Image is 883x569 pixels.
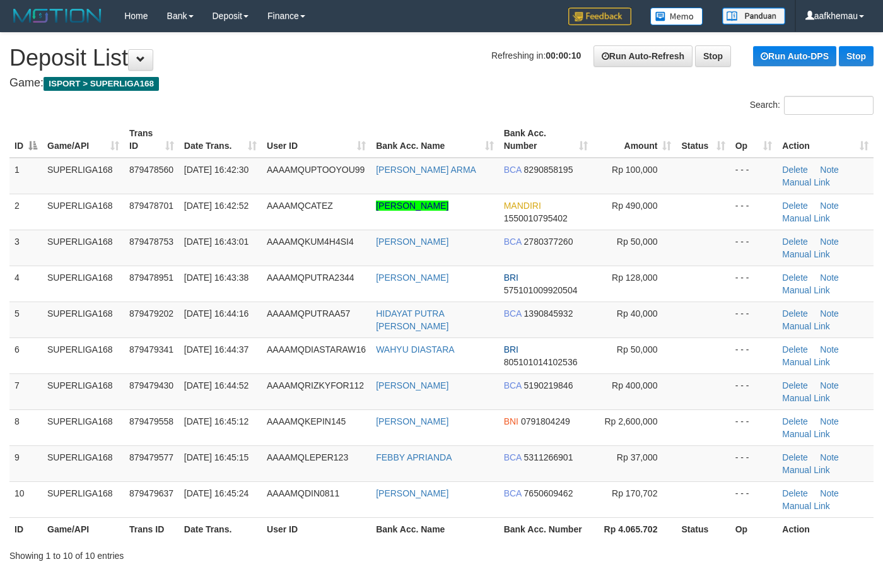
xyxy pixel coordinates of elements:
img: Button%20Memo.svg [650,8,703,25]
span: [DATE] 16:45:15 [184,452,249,462]
a: Note [820,344,839,355]
a: [PERSON_NAME] [376,488,448,498]
th: Status: activate to sort column ascending [676,122,730,158]
td: SUPERLIGA168 [42,158,124,194]
span: BRI [504,344,518,355]
a: FEBBY APRIANDA [376,452,452,462]
td: SUPERLIGA168 [42,409,124,445]
div: Showing 1 to 10 of 10 entries [9,544,358,562]
th: Action [777,517,874,541]
td: - - - [730,194,778,230]
th: Rp 4.065.702 [593,517,676,541]
th: Op [730,517,778,541]
a: Manual Link [782,177,830,187]
a: Delete [782,488,807,498]
a: Manual Link [782,213,830,223]
span: [DATE] 16:43:38 [184,273,249,283]
a: Note [820,273,839,283]
span: [DATE] 16:42:52 [184,201,249,211]
td: 6 [9,337,42,373]
span: AAAAMQLEPER123 [267,452,348,462]
a: Manual Link [782,321,830,331]
span: ISPORT > SUPERLIGA168 [44,77,159,91]
a: [PERSON_NAME] [376,273,448,283]
th: Game/API: activate to sort column ascending [42,122,124,158]
th: Amount: activate to sort column ascending [593,122,676,158]
span: BCA [504,308,522,319]
span: Copy 575101009920504 to clipboard [504,285,578,295]
a: Note [820,488,839,498]
span: Rp 37,000 [617,452,658,462]
a: Run Auto-Refresh [594,45,693,67]
th: Bank Acc. Name [371,517,499,541]
td: - - - [730,302,778,337]
th: Status [676,517,730,541]
th: Date Trans.: activate to sort column ascending [179,122,262,158]
th: Date Trans. [179,517,262,541]
span: 879479202 [129,308,173,319]
td: SUPERLIGA168 [42,445,124,481]
span: Rp 170,702 [612,488,657,498]
span: AAAAMQDIASTARAW16 [267,344,366,355]
span: Rp 128,000 [612,273,657,283]
td: SUPERLIGA168 [42,302,124,337]
span: Copy 1390845932 to clipboard [524,308,573,319]
span: BNI [504,416,518,426]
span: AAAAMQPUTRA2344 [267,273,354,283]
a: Stop [695,45,731,67]
span: 879478560 [129,165,173,175]
span: Rp 400,000 [612,380,657,390]
span: [DATE] 16:45:24 [184,488,249,498]
span: Copy 2780377260 to clipboard [524,237,573,247]
a: Manual Link [782,465,830,475]
td: 3 [9,230,42,266]
td: 2 [9,194,42,230]
td: 10 [9,481,42,517]
a: Manual Link [782,501,830,511]
span: Rp 100,000 [612,165,657,175]
th: Bank Acc. Number [499,517,594,541]
span: 879478753 [129,237,173,247]
th: Op: activate to sort column ascending [730,122,778,158]
span: AAAAMQPUTRAA57 [267,308,350,319]
span: Rp 490,000 [612,201,657,211]
th: Game/API [42,517,124,541]
span: AAAAMQKUM4H4SI4 [267,237,354,247]
a: [PERSON_NAME] [376,201,448,211]
a: Manual Link [782,285,830,295]
a: [PERSON_NAME] [376,237,448,247]
a: Note [820,201,839,211]
td: SUPERLIGA168 [42,481,124,517]
span: AAAAMQKEPIN145 [267,416,346,426]
a: Run Auto-DPS [753,46,836,66]
span: BCA [504,488,522,498]
span: Copy 1550010795402 to clipboard [504,213,568,223]
span: Rp 2,600,000 [604,416,657,426]
a: WAHYU DIASTARA [376,344,454,355]
span: Rp 50,000 [617,237,658,247]
a: Delete [782,201,807,211]
span: 879479637 [129,488,173,498]
a: [PERSON_NAME] ARMA [376,165,476,175]
span: AAAAMQRIZKYFOR112 [267,380,364,390]
a: Manual Link [782,429,830,439]
a: Note [820,380,839,390]
span: [DATE] 16:45:12 [184,416,249,426]
span: 879479430 [129,380,173,390]
a: Note [820,452,839,462]
span: MANDIRI [504,201,541,211]
a: Manual Link [782,249,830,259]
td: SUPERLIGA168 [42,230,124,266]
th: Bank Acc. Number: activate to sort column ascending [499,122,594,158]
td: 1 [9,158,42,194]
span: Rp 40,000 [617,308,658,319]
a: Note [820,165,839,175]
span: AAAAMQUPTOOYOU99 [267,165,365,175]
th: ID [9,517,42,541]
td: - - - [730,409,778,445]
span: 879479341 [129,344,173,355]
td: SUPERLIGA168 [42,266,124,302]
span: AAAAMQDIN0811 [267,488,339,498]
span: BCA [504,237,522,247]
td: 4 [9,266,42,302]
